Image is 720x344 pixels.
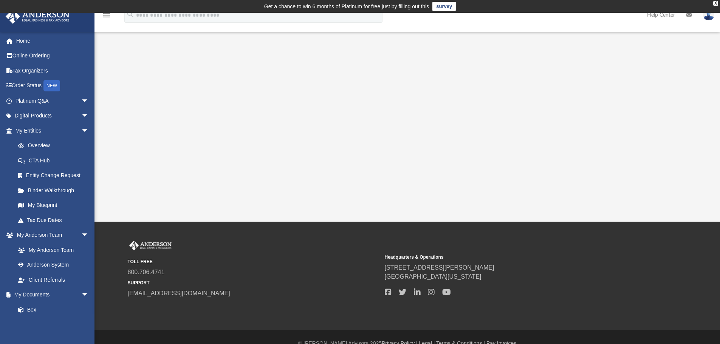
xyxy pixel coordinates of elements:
a: survey [432,2,456,11]
a: Online Ordering [5,48,100,63]
a: Tax Due Dates [11,213,100,228]
a: My Documentsarrow_drop_down [5,287,96,302]
i: menu [102,11,111,20]
a: 800.706.4741 [128,269,165,275]
a: [GEOGRAPHIC_DATA][US_STATE] [385,273,482,280]
a: menu [102,14,111,20]
a: Home [5,33,100,48]
div: NEW [43,80,60,91]
span: arrow_drop_down [81,108,96,124]
a: Order StatusNEW [5,78,100,94]
a: Digital Productsarrow_drop_down [5,108,100,123]
span: arrow_drop_down [81,93,96,109]
span: arrow_drop_down [81,287,96,303]
a: Meeting Minutes [11,317,96,332]
div: close [713,1,718,6]
img: Anderson Advisors Platinum Portal [3,9,72,24]
small: TOLL FREE [128,258,379,265]
a: Binder Walkthrough [11,183,100,198]
a: My Anderson Teamarrow_drop_down [5,228,96,243]
a: Box [11,302,93,317]
a: [STREET_ADDRESS][PERSON_NAME] [385,264,494,271]
a: My Entitiesarrow_drop_down [5,123,100,138]
a: My Anderson Team [11,242,93,258]
div: Get a chance to win 6 months of Platinum for free just by filling out this [264,2,429,11]
span: arrow_drop_down [81,123,96,139]
small: Headquarters & Operations [385,254,636,261]
a: [EMAIL_ADDRESS][DOMAIN_NAME] [128,290,230,296]
span: arrow_drop_down [81,228,96,243]
a: Platinum Q&Aarrow_drop_down [5,93,100,108]
a: Anderson System [11,258,96,273]
small: SUPPORT [128,279,379,286]
a: Overview [11,138,100,153]
a: CTA Hub [11,153,100,168]
img: Anderson Advisors Platinum Portal [128,241,173,250]
a: Entity Change Request [11,168,100,183]
img: User Pic [703,9,714,20]
a: Client Referrals [11,272,96,287]
i: search [126,10,135,19]
a: My Blueprint [11,198,96,213]
a: Tax Organizers [5,63,100,78]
